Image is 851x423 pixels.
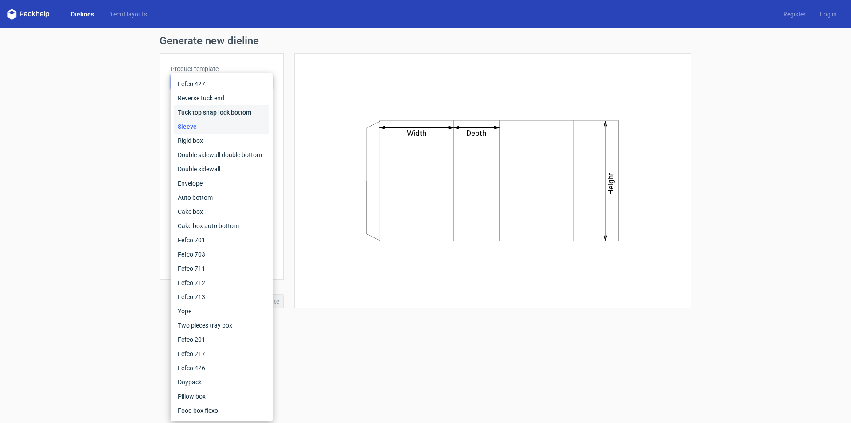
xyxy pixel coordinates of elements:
a: Dielines [64,10,101,19]
div: Reverse tuck end [174,91,269,105]
div: Rigid box [174,134,269,148]
a: Diecut layouts [101,10,154,19]
a: Register [776,10,813,19]
div: Cake box [174,205,269,219]
text: Height [607,173,616,195]
div: Fefco 427 [174,77,269,91]
div: Fefco 701 [174,233,269,247]
div: Fefco 201 [174,332,269,347]
label: Product template [171,64,273,73]
div: Double sidewall double bottom [174,148,269,162]
div: Pillow box [174,389,269,403]
div: Fefco 703 [174,247,269,261]
div: Yope [174,304,269,318]
h1: Generate new dieline [160,36,691,46]
div: Fefco 426 [174,361,269,375]
text: Depth [467,129,487,138]
div: Cake box auto bottom [174,219,269,233]
div: Fefco 712 [174,276,269,290]
text: Width [407,129,427,138]
div: Tuck top snap lock bottom [174,105,269,119]
div: Envelope [174,176,269,190]
div: Two pieces tray box [174,318,269,332]
div: Fefco 217 [174,347,269,361]
div: Auto bottom [174,190,269,205]
div: Sleeve [174,119,269,134]
div: Food box flexo [174,403,269,418]
div: Fefco 711 [174,261,269,276]
div: Fefco 713 [174,290,269,304]
div: Double sidewall [174,162,269,176]
a: Log in [813,10,844,19]
div: Doypack [174,375,269,389]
